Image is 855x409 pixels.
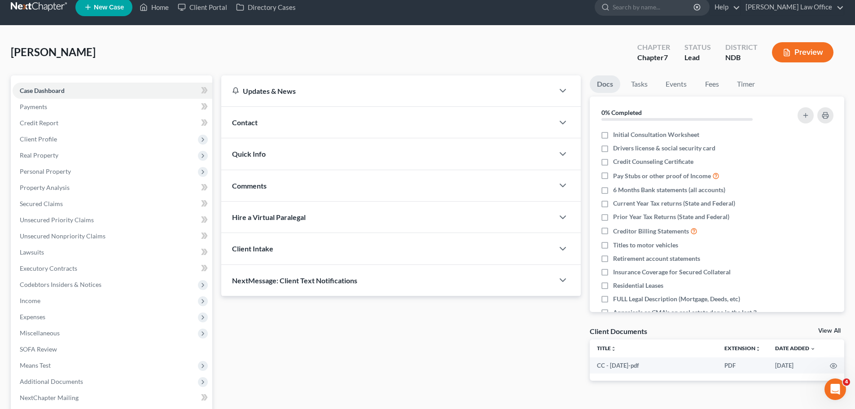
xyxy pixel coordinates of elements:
a: Unsecured Priority Claims [13,212,212,228]
span: Credit Report [20,119,58,127]
span: Pay Stubs or other proof of Income [613,172,711,180]
span: NextMessage: Client Text Notifications [232,276,357,285]
span: NextChapter Mailing [20,394,79,401]
span: Titles to motor vehicles [613,241,678,250]
a: Tasks [624,75,655,93]
div: Status [684,42,711,53]
a: NextChapter Mailing [13,390,212,406]
span: Current Year Tax returns (State and Federal) [613,199,735,208]
span: Residential Leases [613,281,663,290]
span: Property Analysis [20,184,70,191]
a: Date Added expand_more [775,345,816,352]
span: FULL Legal Description (Mortgage, Deeds, etc) [613,295,740,303]
a: SOFA Review [13,341,212,357]
span: Client Profile [20,135,57,143]
a: Case Dashboard [13,83,212,99]
a: Fees [697,75,726,93]
span: Creditor Billing Statements [613,227,689,236]
a: Payments [13,99,212,115]
span: Contact [232,118,258,127]
span: New Case [94,4,124,11]
span: Unsecured Priority Claims [20,216,94,224]
span: Codebtors Insiders & Notices [20,281,101,288]
strong: 0% Completed [601,109,642,116]
iframe: Intercom live chat [824,378,846,400]
span: Retirement account statements [613,254,700,263]
span: Insurance Coverage for Secured Collateral [613,268,731,277]
span: Additional Documents [20,378,83,385]
span: Expenses [20,313,45,321]
a: Lawsuits [13,244,212,260]
a: View All [818,328,841,334]
span: Drivers license & social security card [613,144,715,153]
span: Miscellaneous [20,329,60,337]
span: Secured Claims [20,200,63,207]
a: Timer [730,75,762,93]
span: Real Property [20,151,58,159]
span: 7 [664,53,668,62]
span: Personal Property [20,167,71,175]
a: Titleunfold_more [597,345,616,352]
div: NDB [725,53,758,63]
td: PDF [717,357,768,374]
span: Initial Consultation Worksheet [613,130,699,139]
a: Extensionunfold_more [724,345,761,352]
span: Executory Contracts [20,264,77,272]
a: Property Analysis [13,180,212,196]
div: Client Documents [590,326,647,336]
span: Credit Counseling Certificate [613,157,693,166]
div: Chapter [637,42,670,53]
button: Preview [772,42,833,62]
span: SOFA Review [20,345,57,353]
i: unfold_more [611,346,616,352]
a: Credit Report [13,115,212,131]
span: Comments [232,181,267,190]
div: Lead [684,53,711,63]
span: Income [20,297,40,304]
a: Events [658,75,694,93]
a: Secured Claims [13,196,212,212]
td: [DATE] [768,357,823,374]
span: Quick Info [232,150,266,158]
div: Chapter [637,53,670,63]
span: Payments [20,103,47,110]
i: unfold_more [755,346,761,352]
span: Hire a Virtual Paralegal [232,213,306,221]
span: 4 [843,378,850,386]
span: Prior Year Tax Returns (State and Federal) [613,212,729,221]
a: Docs [590,75,620,93]
div: Updates & News [232,86,543,96]
span: 6 Months Bank statements (all accounts) [613,185,725,194]
i: expand_more [810,346,816,352]
td: CC - [DATE]-pdf [590,357,717,374]
a: Unsecured Nonpriority Claims [13,228,212,244]
span: [PERSON_NAME] [11,45,96,58]
div: District [725,42,758,53]
span: Appraisals or CMA's on real estate done in the last 3 years OR required by attorney [613,308,773,326]
span: Means Test [20,361,51,369]
span: Client Intake [232,244,273,253]
span: Unsecured Nonpriority Claims [20,232,105,240]
a: Executory Contracts [13,260,212,277]
span: Lawsuits [20,248,44,256]
span: Case Dashboard [20,87,65,94]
